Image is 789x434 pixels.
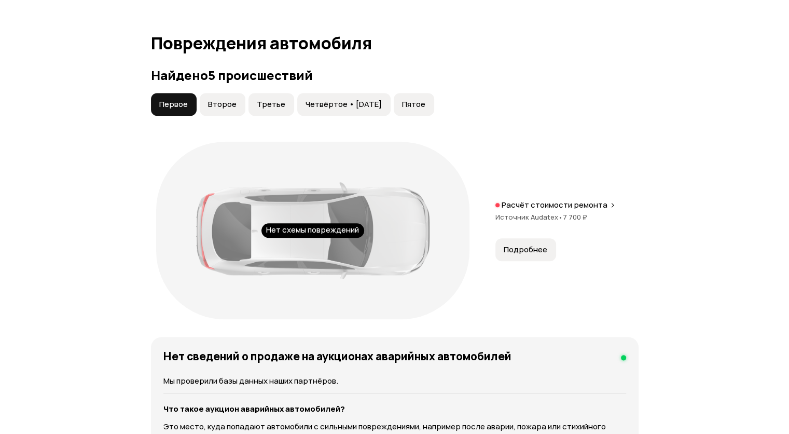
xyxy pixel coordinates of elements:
button: Третье [248,93,294,116]
span: Третье [257,99,285,110]
button: Первое [151,93,197,116]
p: Мы проверили базы данных наших партнёров. [163,375,626,387]
h3: Найдено 5 происшествий [151,68,639,83]
span: Первое [159,99,188,110]
span: Четвёртое • [DATE] [306,99,382,110]
span: Пятое [402,99,425,110]
span: Подробнее [504,245,547,255]
button: Четвёртое • [DATE] [297,93,391,116]
p: Расчёт стоимости ремонта [502,200,607,210]
button: Второе [200,93,245,116]
span: 7 700 ₽ [563,212,587,222]
h4: Нет сведений о продаже на аукционах аварийных автомобилей [163,349,511,363]
span: • [558,212,563,222]
strong: Что такое аукцион аварийных автомобилей? [163,403,345,414]
button: Пятое [394,93,434,116]
h1: Повреждения автомобиля [151,34,639,52]
button: Подробнее [495,238,556,261]
span: Второе [208,99,237,110]
div: Нет схемы повреждений [261,223,364,238]
span: Источник Audatex [495,212,563,222]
